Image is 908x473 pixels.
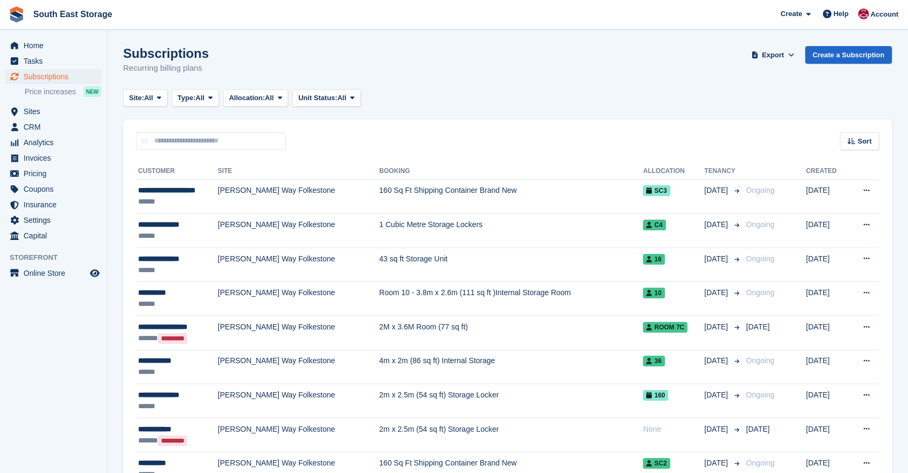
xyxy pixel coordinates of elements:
[9,6,25,22] img: stora-icon-8386f47178a22dfd0bd8f6a31ec36ba5ce8667c1dd55bd0f319d3a0aa187defe.svg
[379,282,643,316] td: Room 10 - 3.8m x 2.6m (111 sq ft )Internal Storage Room
[29,5,117,23] a: South East Storage
[218,247,379,282] td: [PERSON_NAME] Way Folkestone
[379,418,643,452] td: 2m x 2.5m (54 sq ft) Storage Locker
[123,89,168,107] button: Site: All
[5,197,101,212] a: menu
[705,287,730,298] span: [DATE]
[229,93,265,103] span: Allocation:
[379,163,643,180] th: Booking
[218,163,379,180] th: Site
[5,213,101,228] a: menu
[10,252,107,263] span: Storefront
[643,185,670,196] span: SC3
[806,316,849,350] td: [DATE]
[705,185,730,196] span: [DATE]
[123,62,209,74] p: Recurring billing plans
[24,104,88,119] span: Sites
[5,104,101,119] a: menu
[643,254,664,265] span: 16
[84,86,101,97] div: NEW
[781,9,802,19] span: Create
[292,89,360,107] button: Unit Status: All
[746,254,775,263] span: Ongoing
[379,247,643,282] td: 43 sq ft Storage Unit
[24,197,88,212] span: Insurance
[643,390,668,401] span: 160
[806,282,849,316] td: [DATE]
[24,119,88,134] span: CRM
[806,163,849,180] th: Created
[705,253,730,265] span: [DATE]
[805,46,892,64] a: Create a Subscription
[746,220,775,229] span: Ongoing
[806,418,849,452] td: [DATE]
[337,93,346,103] span: All
[218,350,379,384] td: [PERSON_NAME] Way Folkestone
[643,424,704,435] div: None
[136,163,218,180] th: Customer
[24,228,88,243] span: Capital
[123,46,209,61] h1: Subscriptions
[172,89,219,107] button: Type: All
[5,166,101,181] a: menu
[746,356,775,365] span: Ongoing
[806,350,849,384] td: [DATE]
[834,9,849,19] span: Help
[218,384,379,418] td: [PERSON_NAME] Way Folkestone
[218,179,379,214] td: [PERSON_NAME] Way Folkestone
[24,54,88,69] span: Tasks
[746,425,770,433] span: [DATE]
[178,93,196,103] span: Type:
[871,9,898,20] span: Account
[25,86,101,97] a: Price increases NEW
[858,9,869,19] img: Roger Norris
[24,182,88,197] span: Coupons
[643,356,664,366] span: 36
[5,69,101,84] a: menu
[24,69,88,84] span: Subscriptions
[218,214,379,248] td: [PERSON_NAME] Way Folkestone
[25,87,76,97] span: Price increases
[762,50,784,61] span: Export
[24,135,88,150] span: Analytics
[5,135,101,150] a: menu
[298,93,337,103] span: Unit Status:
[643,220,665,230] span: C4
[223,89,289,107] button: Allocation: All
[705,219,730,230] span: [DATE]
[88,267,101,280] a: Preview store
[643,322,687,333] span: Room 7c
[379,350,643,384] td: 4m x 2m (86 sq ft) Internal Storage
[746,391,775,399] span: Ongoing
[24,266,88,281] span: Online Store
[5,38,101,53] a: menu
[643,288,664,298] span: 10
[806,179,849,214] td: [DATE]
[379,316,643,350] td: 2M x 3.6M Room (77 sq ft)
[643,458,670,469] span: SC2
[265,93,274,103] span: All
[705,355,730,366] span: [DATE]
[218,282,379,316] td: [PERSON_NAME] Way Folkestone
[24,151,88,166] span: Invoices
[129,93,144,103] span: Site:
[643,163,704,180] th: Allocation
[379,214,643,248] td: 1 Cubic Metre Storage Lockers
[705,163,742,180] th: Tenancy
[24,213,88,228] span: Settings
[5,266,101,281] a: menu
[24,38,88,53] span: Home
[858,136,872,147] span: Sort
[705,389,730,401] span: [DATE]
[705,321,730,333] span: [DATE]
[379,179,643,214] td: 160 Sq Ft Shipping Container Brand New
[218,316,379,350] td: [PERSON_NAME] Way Folkestone
[5,151,101,166] a: menu
[5,54,101,69] a: menu
[746,288,775,297] span: Ongoing
[5,182,101,197] a: menu
[218,418,379,452] td: [PERSON_NAME] Way Folkestone
[379,384,643,418] td: 2m x 2.5m (54 sq ft) Storage Locker
[746,459,775,467] span: Ongoing
[806,214,849,248] td: [DATE]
